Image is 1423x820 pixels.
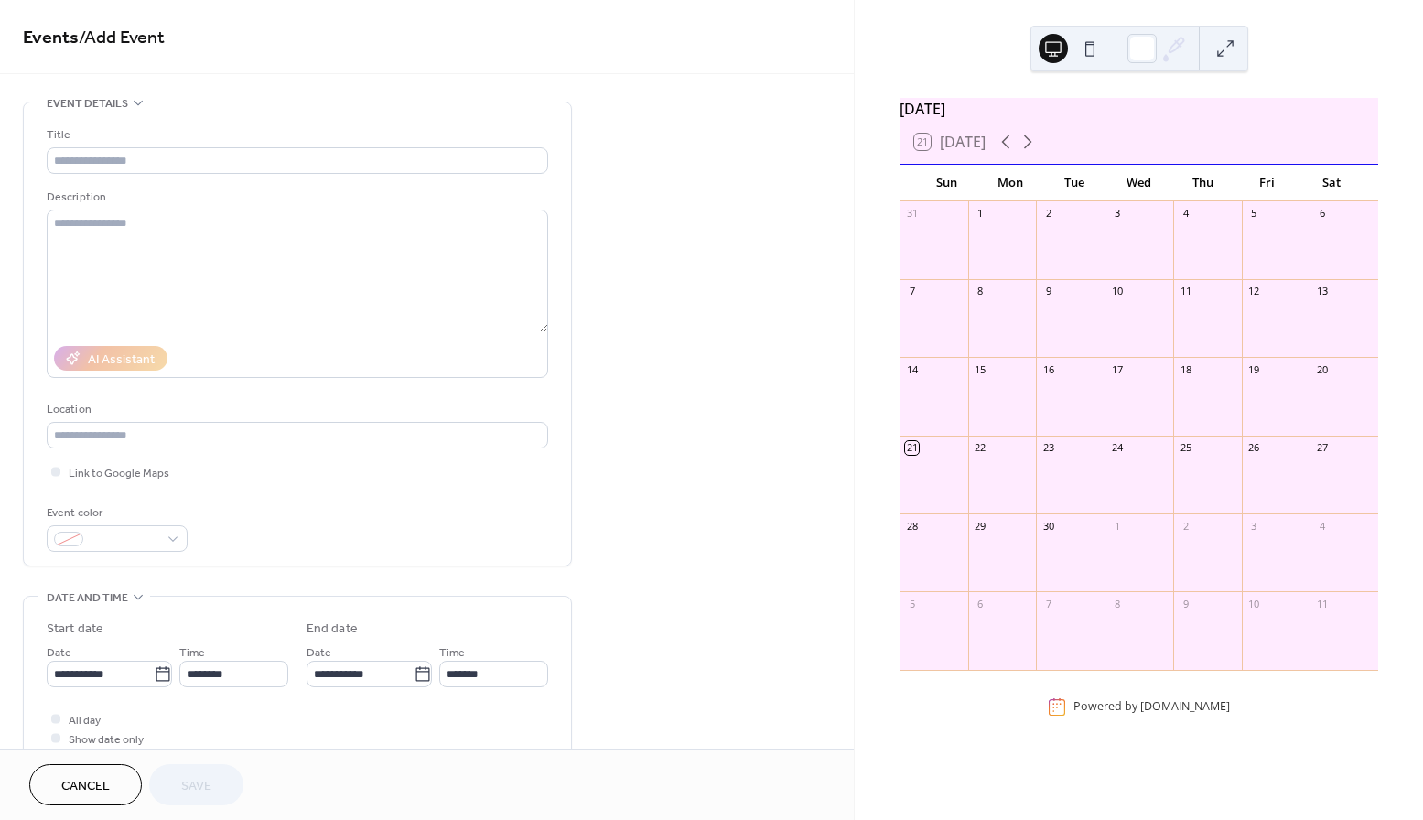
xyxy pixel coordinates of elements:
[47,125,544,145] div: Title
[1041,285,1055,298] div: 9
[1041,207,1055,221] div: 2
[1315,441,1329,455] div: 27
[1171,165,1235,201] div: Thu
[69,464,169,483] span: Link to Google Maps
[69,730,144,750] span: Show date only
[47,588,128,608] span: Date and time
[47,503,184,523] div: Event color
[905,597,919,610] div: 5
[1110,519,1124,533] div: 1
[974,597,987,610] div: 6
[1179,285,1192,298] div: 11
[1315,519,1329,533] div: 4
[307,620,358,639] div: End date
[1110,441,1124,455] div: 24
[1179,597,1192,610] div: 9
[905,362,919,376] div: 14
[29,764,142,805] button: Cancel
[1299,165,1364,201] div: Sat
[905,285,919,298] div: 7
[1315,207,1329,221] div: 6
[47,643,71,663] span: Date
[1247,207,1261,221] div: 5
[1315,362,1329,376] div: 20
[1041,441,1055,455] div: 23
[1179,207,1192,221] div: 4
[61,777,110,796] span: Cancel
[1041,597,1055,610] div: 7
[974,285,987,298] div: 8
[47,400,544,419] div: Location
[1110,597,1124,610] div: 8
[69,711,101,730] span: All day
[974,207,987,221] div: 1
[905,519,919,533] div: 28
[905,207,919,221] div: 31
[1247,597,1261,610] div: 10
[1110,362,1124,376] div: 17
[179,643,205,663] span: Time
[439,643,465,663] span: Time
[1106,165,1170,201] div: Wed
[1247,362,1261,376] div: 19
[974,441,987,455] div: 22
[978,165,1042,201] div: Mon
[914,165,978,201] div: Sun
[47,94,128,113] span: Event details
[1235,165,1299,201] div: Fri
[1247,285,1261,298] div: 12
[1042,165,1106,201] div: Tue
[1110,285,1124,298] div: 10
[974,519,987,533] div: 29
[1315,597,1329,610] div: 11
[1073,699,1230,715] div: Powered by
[900,98,1378,120] div: [DATE]
[1179,362,1192,376] div: 18
[79,20,165,56] span: / Add Event
[47,620,103,639] div: Start date
[307,643,331,663] span: Date
[974,362,987,376] div: 15
[47,188,544,207] div: Description
[1140,699,1230,715] a: [DOMAIN_NAME]
[1247,441,1261,455] div: 26
[1041,519,1055,533] div: 30
[1247,519,1261,533] div: 3
[1110,207,1124,221] div: 3
[1041,362,1055,376] div: 16
[23,20,79,56] a: Events
[1179,441,1192,455] div: 25
[905,441,919,455] div: 21
[1179,519,1192,533] div: 2
[1315,285,1329,298] div: 13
